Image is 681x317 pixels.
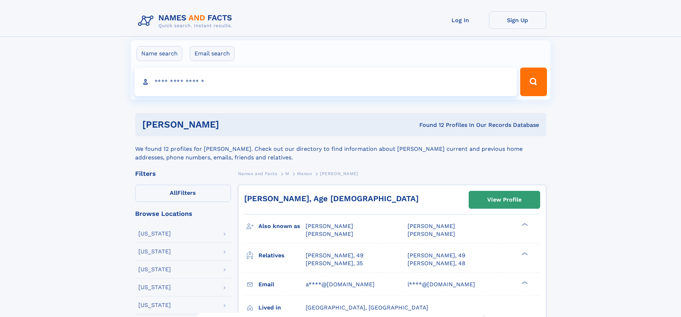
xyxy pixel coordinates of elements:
[138,284,171,290] div: [US_STATE]
[135,136,546,162] div: We found 12 profiles for [PERSON_NAME]. Check out our directory to find information about [PERSON...
[258,278,306,291] h3: Email
[137,46,182,61] label: Name search
[135,11,238,31] img: Logo Names and Facts
[432,11,489,29] a: Log In
[138,267,171,272] div: [US_STATE]
[320,171,358,176] span: [PERSON_NAME]
[297,171,312,176] span: Manon
[469,191,540,208] a: View Profile
[306,223,353,229] span: [PERSON_NAME]
[138,302,171,308] div: [US_STATE]
[135,210,231,217] div: Browse Locations
[408,231,455,237] span: [PERSON_NAME]
[138,231,171,237] div: [US_STATE]
[190,46,235,61] label: Email search
[487,192,522,208] div: View Profile
[135,170,231,177] div: Filters
[170,189,177,196] span: All
[135,185,231,202] label: Filters
[138,249,171,254] div: [US_STATE]
[258,249,306,262] h3: Relatives
[258,220,306,232] h3: Also known as
[306,231,353,237] span: [PERSON_NAME]
[520,251,528,256] div: ❯
[238,169,277,178] a: Names and Facts
[520,68,547,96] button: Search Button
[520,222,528,227] div: ❯
[285,169,289,178] a: M
[408,223,455,229] span: [PERSON_NAME]
[408,259,465,267] a: [PERSON_NAME], 48
[258,302,306,314] h3: Lived in
[134,68,517,96] input: search input
[142,120,319,129] h1: [PERSON_NAME]
[319,121,539,129] div: Found 12 Profiles In Our Records Database
[306,259,363,267] a: [PERSON_NAME], 35
[408,252,465,259] a: [PERSON_NAME], 49
[306,252,364,259] a: [PERSON_NAME], 49
[520,280,528,285] div: ❯
[244,194,419,203] a: [PERSON_NAME], Age [DEMOGRAPHIC_DATA]
[489,11,546,29] a: Sign Up
[297,169,312,178] a: Manon
[285,171,289,176] span: M
[306,304,428,311] span: [GEOGRAPHIC_DATA], [GEOGRAPHIC_DATA]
